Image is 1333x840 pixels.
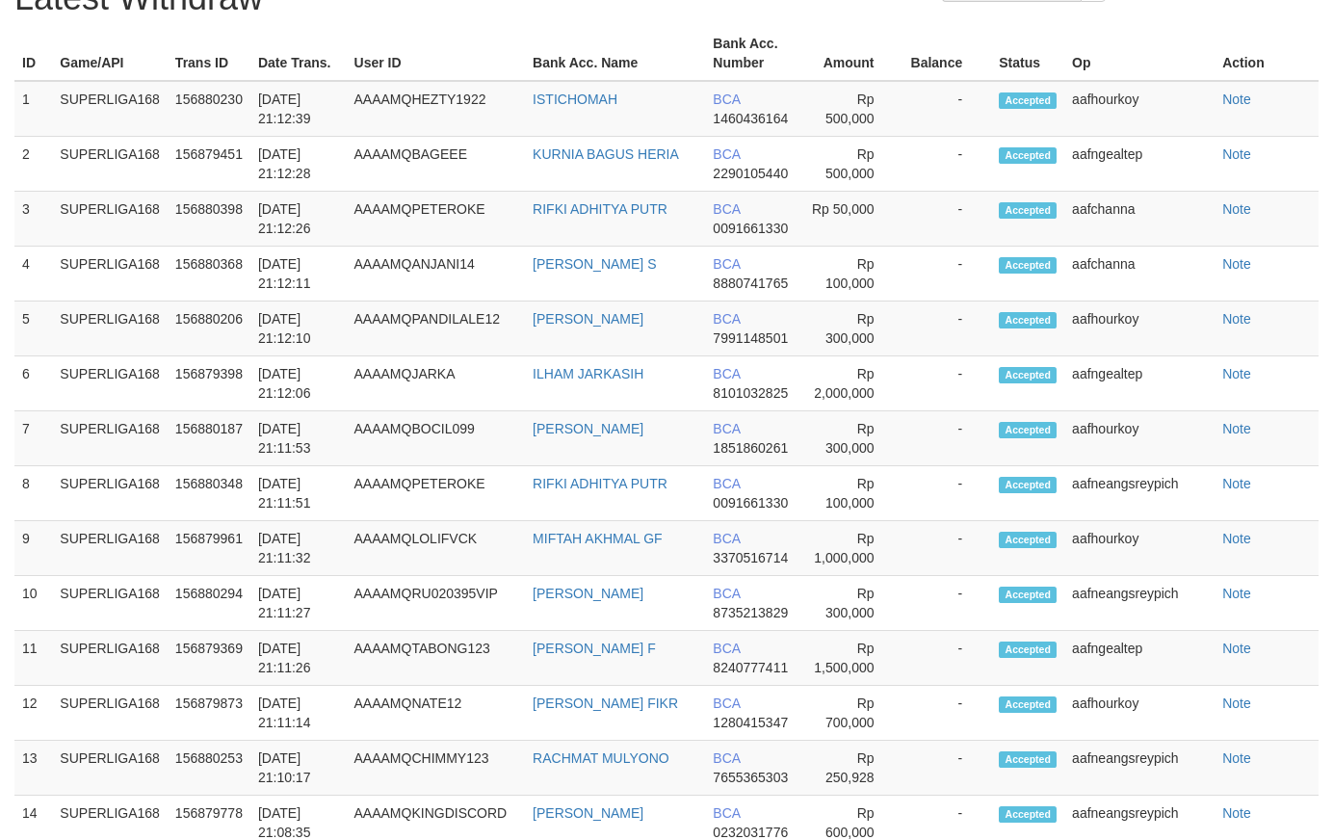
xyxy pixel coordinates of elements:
[52,741,168,796] td: SUPERLIGA168
[798,466,902,521] td: Rp 100,000
[1064,466,1215,521] td: aafneangsreypich
[713,166,788,181] span: 2290105440
[713,311,740,327] span: BCA
[347,247,526,302] td: AAAAMQANJANI14
[52,137,168,192] td: SUPERLIGA168
[347,137,526,192] td: AAAAMQBAGEEE
[999,477,1057,493] span: Accepted
[533,92,617,107] a: ISTICHOMAH
[713,256,740,272] span: BCA
[713,495,788,511] span: 0091661330
[798,741,902,796] td: Rp 250,928
[1064,302,1215,356] td: aafhourkoy
[903,137,992,192] td: -
[903,26,992,81] th: Balance
[347,26,526,81] th: User ID
[991,26,1064,81] th: Status
[168,411,250,466] td: 156880187
[250,521,347,576] td: [DATE] 21:11:32
[999,806,1057,823] span: Accepted
[14,26,52,81] th: ID
[14,631,52,686] td: 11
[903,631,992,686] td: -
[903,356,992,411] td: -
[713,660,788,675] span: 8240777411
[999,587,1057,603] span: Accepted
[999,642,1057,658] span: Accepted
[14,466,52,521] td: 8
[14,411,52,466] td: 7
[1064,81,1215,137] td: aafhourkoy
[52,411,168,466] td: SUPERLIGA168
[250,302,347,356] td: [DATE] 21:12:10
[250,741,347,796] td: [DATE] 21:10:17
[1222,476,1251,491] a: Note
[713,92,740,107] span: BCA
[14,247,52,302] td: 4
[533,476,667,491] a: RIFKI ADHITYA PUTR
[903,411,992,466] td: -
[250,356,347,411] td: [DATE] 21:12:06
[168,137,250,192] td: 156879451
[168,631,250,686] td: 156879369
[999,367,1057,383] span: Accepted
[533,366,643,381] a: ILHAM JARKASIH
[1064,741,1215,796] td: aafneangsreypich
[52,247,168,302] td: SUPERLIGA168
[347,631,526,686] td: AAAAMQTABONG123
[52,576,168,631] td: SUPERLIGA168
[1064,686,1215,741] td: aafhourkoy
[168,576,250,631] td: 156880294
[798,302,902,356] td: Rp 300,000
[903,576,992,631] td: -
[533,146,679,162] a: KURNIA BAGUS HERIA
[1222,750,1251,766] a: Note
[52,192,168,247] td: SUPERLIGA168
[1222,201,1251,217] a: Note
[713,111,788,126] span: 1460436164
[168,192,250,247] td: 156880398
[250,466,347,521] td: [DATE] 21:11:51
[14,521,52,576] td: 9
[713,605,788,620] span: 8735213829
[168,247,250,302] td: 156880368
[250,631,347,686] td: [DATE] 21:11:26
[14,81,52,137] td: 1
[1222,586,1251,601] a: Note
[14,192,52,247] td: 3
[1222,641,1251,656] a: Note
[1064,576,1215,631] td: aafneangsreypich
[713,550,788,565] span: 3370516714
[347,81,526,137] td: AAAAMQHEZTY1922
[903,247,992,302] td: -
[713,586,740,601] span: BCA
[713,440,788,456] span: 1851860261
[903,521,992,576] td: -
[1215,26,1319,81] th: Action
[525,26,705,81] th: Bank Acc. Name
[713,330,788,346] span: 7991148501
[999,532,1057,548] span: Accepted
[1064,192,1215,247] td: aafchanna
[533,531,663,546] a: MIFTAH AKHMAL GF
[1222,805,1251,821] a: Note
[1064,411,1215,466] td: aafhourkoy
[250,137,347,192] td: [DATE] 21:12:28
[1222,146,1251,162] a: Note
[713,421,740,436] span: BCA
[168,741,250,796] td: 156880253
[713,221,788,236] span: 0091661330
[533,805,643,821] a: [PERSON_NAME]
[347,466,526,521] td: AAAAMQPETEROKE
[713,770,788,785] span: 7655365303
[798,192,902,247] td: Rp 50,000
[250,576,347,631] td: [DATE] 21:11:27
[798,81,902,137] td: Rp 500,000
[347,686,526,741] td: AAAAMQNATE12
[533,750,669,766] a: RACHMAT MULYONO
[347,741,526,796] td: AAAAMQCHIMMY123
[798,576,902,631] td: Rp 300,000
[798,631,902,686] td: Rp 1,500,000
[903,686,992,741] td: -
[999,257,1057,274] span: Accepted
